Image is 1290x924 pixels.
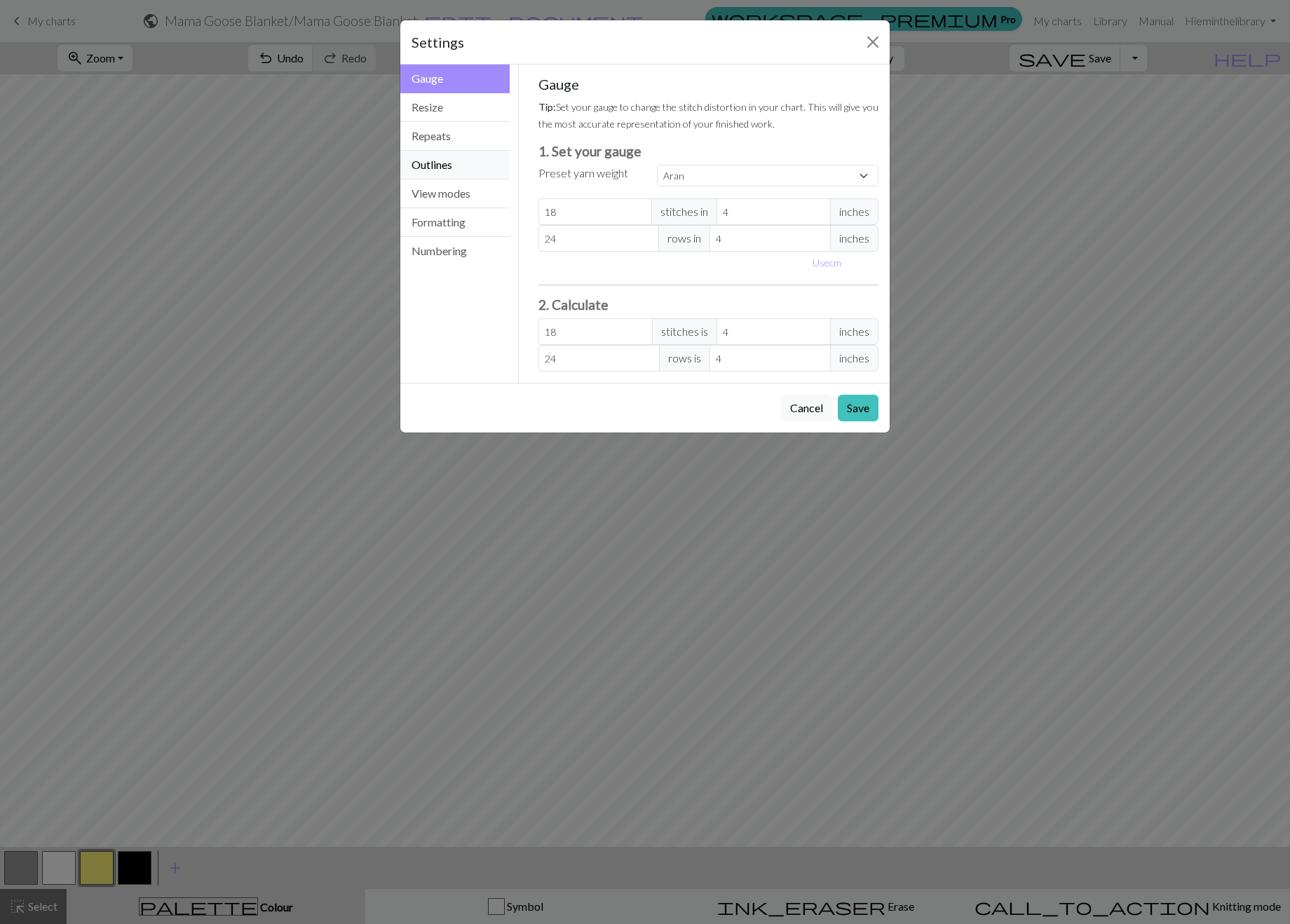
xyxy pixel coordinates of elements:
button: Save [838,395,878,421]
button: View modes [400,179,510,208]
button: Cancel [781,395,832,421]
strong: Tip: [538,101,556,113]
span: stitches in [651,198,717,225]
small: Set your gauge to change the stitch distortion in your chart. This will give you the most accurat... [538,101,878,130]
h5: Gauge [538,76,879,93]
label: Preset yarn weight [538,165,628,182]
h5: Settings [412,32,464,53]
button: Gauge [400,64,510,93]
button: Outlines [400,151,510,179]
button: Resize [400,93,510,122]
span: inches [830,345,878,372]
h3: 1. Set your gauge [538,143,879,159]
button: Repeats [400,122,510,151]
button: Usecm [806,252,848,273]
span: stitches is [652,318,717,345]
span: rows is [659,345,710,372]
h3: 2. Calculate [538,297,879,313]
span: inches [830,318,878,345]
button: Close [862,31,884,53]
span: inches [830,225,878,252]
button: Formatting [400,208,510,237]
span: rows in [658,225,710,252]
span: inches [830,198,878,225]
button: Numbering [400,237,510,265]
